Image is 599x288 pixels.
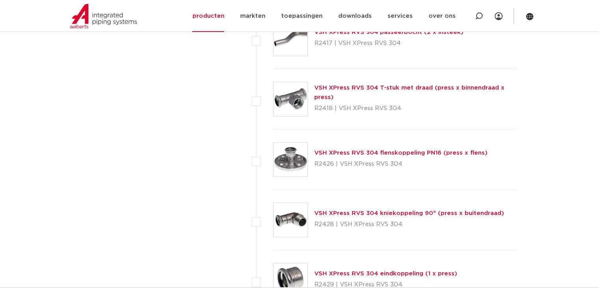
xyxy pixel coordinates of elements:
[314,37,464,50] p: R2417 | VSH XPress RVS 304
[274,82,308,116] img: Thumbnail for VSH XPress RVS 304 T-stuk met draad (press x binnendraad x press)
[314,210,504,216] a: VSH XPress RVS 304 kniekoppeling 90° (press x buitendraad)
[274,142,308,176] img: Thumbnail for VSH XPress RVS 304 flenskoppeling PN16 (press x flens)
[274,22,308,56] img: Thumbnail for VSH XPress RVS 304 passeerbocht (2 x insteek)
[314,102,518,115] p: R2418 | VSH XPress RVS 304
[314,29,464,35] a: VSH XPress RVS 304 passeerbocht (2 x insteek)
[314,218,504,231] p: R2428 | VSH XPress RVS 304
[314,158,488,170] p: R2426 | VSH XPress RVS 304
[314,150,488,156] a: VSH XPress RVS 304 flenskoppeling PN16 (press x flens)
[314,85,504,100] a: VSH XPress RVS 304 T-stuk met draad (press x binnendraad x press)
[274,203,308,237] img: Thumbnail for VSH XPress RVS 304 kniekoppeling 90° (press x buitendraad)
[314,271,457,277] a: VSH XPress RVS 304 eindkoppeling (1 x press)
